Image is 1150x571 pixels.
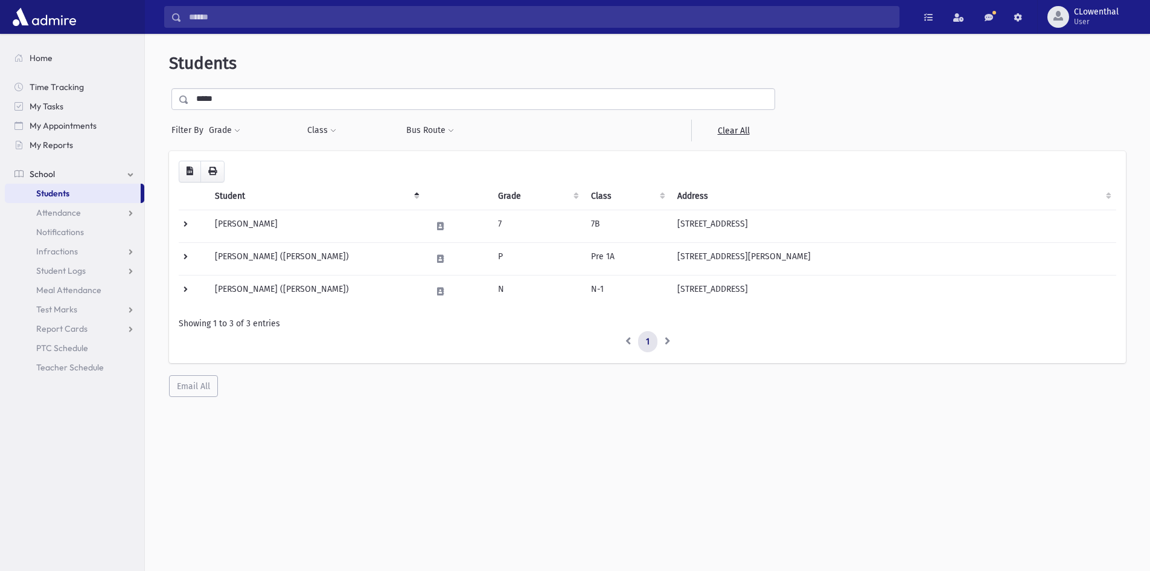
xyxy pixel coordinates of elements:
[171,124,208,137] span: Filter By
[182,6,899,28] input: Search
[36,246,78,257] span: Infractions
[5,97,144,116] a: My Tasks
[691,120,775,141] a: Clear All
[491,210,584,242] td: 7
[491,182,584,210] th: Grade: activate to sort column ascending
[36,343,88,353] span: PTC Schedule
[1074,17,1119,27] span: User
[406,120,455,141] button: Bus Route
[5,77,144,97] a: Time Tracking
[670,182,1116,210] th: Address: activate to sort column ascending
[670,210,1116,242] td: [STREET_ADDRESS]
[30,140,73,150] span: My Reports
[36,265,86,276] span: Student Logs
[491,275,584,308] td: N
[5,358,144,377] a: Teacher Schedule
[5,164,144,184] a: School
[638,331,657,353] a: 1
[169,53,237,73] span: Students
[30,82,84,92] span: Time Tracking
[491,242,584,275] td: P
[208,242,424,275] td: [PERSON_NAME] ([PERSON_NAME])
[30,101,63,112] span: My Tasks
[584,242,669,275] td: Pre 1A
[36,304,77,315] span: Test Marks
[307,120,337,141] button: Class
[5,116,144,135] a: My Appointments
[5,261,144,280] a: Student Logs
[670,242,1116,275] td: [STREET_ADDRESS][PERSON_NAME]
[5,222,144,242] a: Notifications
[36,285,101,295] span: Meal Attendance
[208,210,424,242] td: [PERSON_NAME]
[36,188,69,199] span: Students
[670,275,1116,308] td: [STREET_ADDRESS]
[5,203,144,222] a: Attendance
[5,48,144,68] a: Home
[36,362,104,373] span: Teacher Schedule
[208,182,424,210] th: Student: activate to sort column descending
[5,135,144,155] a: My Reports
[5,184,141,203] a: Students
[200,161,225,182] button: Print
[584,182,669,210] th: Class: activate to sort column ascending
[30,169,55,179] span: School
[584,275,669,308] td: N-1
[208,275,424,308] td: [PERSON_NAME] ([PERSON_NAME])
[179,317,1116,330] div: Showing 1 to 3 of 3 entries
[179,161,201,182] button: CSV
[1074,7,1119,17] span: CLowenthal
[36,323,88,334] span: Report Cards
[5,242,144,261] a: Infractions
[5,280,144,300] a: Meal Attendance
[584,210,669,242] td: 7B
[5,300,144,319] a: Test Marks
[10,5,79,29] img: AdmirePro
[36,227,84,237] span: Notifications
[36,207,81,218] span: Attendance
[5,319,144,338] a: Report Cards
[208,120,241,141] button: Grade
[30,120,97,131] span: My Appointments
[30,53,53,63] span: Home
[5,338,144,358] a: PTC Schedule
[169,375,218,397] button: Email All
